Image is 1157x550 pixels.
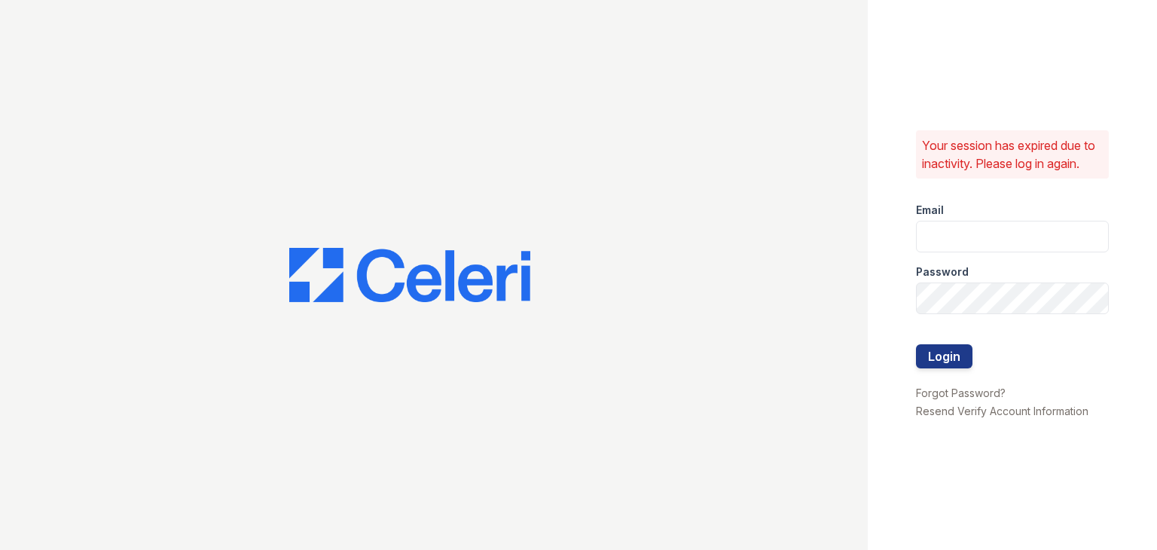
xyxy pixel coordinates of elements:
[916,344,972,368] button: Login
[916,405,1088,417] a: Resend Verify Account Information
[916,203,944,218] label: Email
[289,248,530,302] img: CE_Logo_Blue-a8612792a0a2168367f1c8372b55b34899dd931a85d93a1a3d3e32e68fde9ad4.png
[916,264,969,280] label: Password
[922,136,1103,173] p: Your session has expired due to inactivity. Please log in again.
[916,387,1006,399] a: Forgot Password?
